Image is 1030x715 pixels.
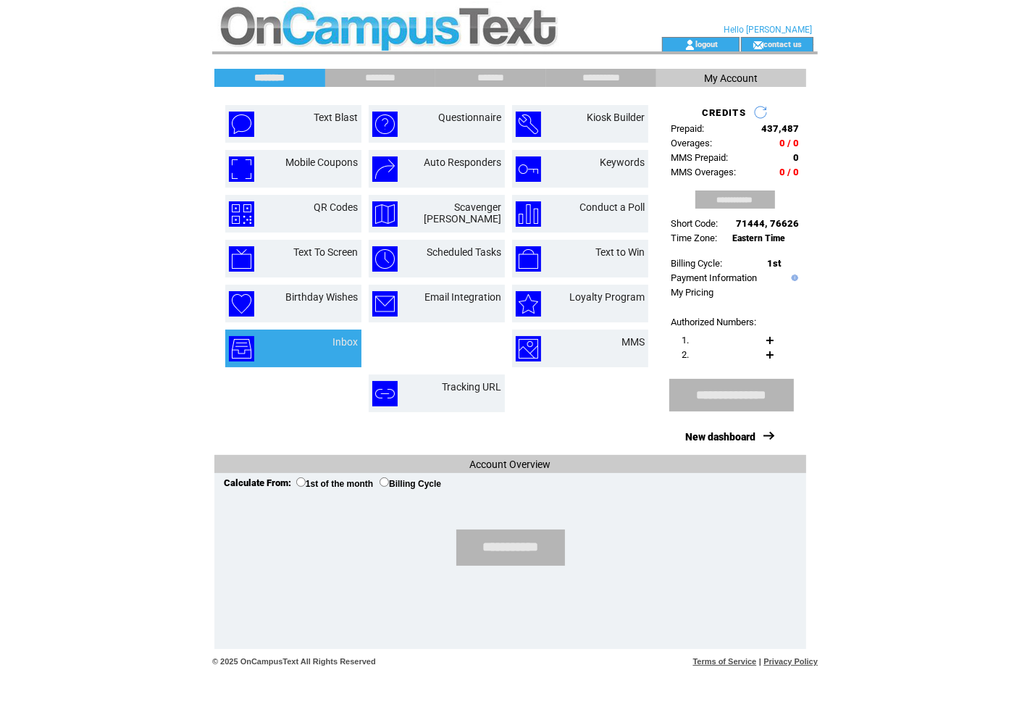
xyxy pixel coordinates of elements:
span: Authorized Numbers: [671,317,756,327]
img: text-to-win.png [516,246,541,272]
a: MMS [621,336,645,348]
span: CREDITS [702,107,746,118]
img: scavenger-hunt.png [372,201,398,227]
img: inbox.png [229,336,254,361]
a: Text to Win [595,246,645,258]
span: 0 / 0 [779,167,799,177]
span: MMS Overages: [671,167,736,177]
img: conduct-a-poll.png [516,201,541,227]
img: loyalty-program.png [516,291,541,317]
input: Billing Cycle [380,477,389,487]
img: help.gif [788,275,798,281]
img: contact_us_icon.gif [753,39,763,51]
img: birthday-wishes.png [229,291,254,317]
a: Inbox [332,336,358,348]
img: mms.png [516,336,541,361]
span: | [759,657,761,666]
a: Kiosk Builder [587,112,645,123]
a: Birthday Wishes [285,291,358,303]
a: Auto Responders [424,156,501,168]
span: Prepaid: [671,123,704,134]
input: 1st of the month [296,477,306,487]
img: keywords.png [516,156,541,182]
a: My Pricing [671,287,713,298]
span: Short Code: [671,218,718,229]
a: Privacy Policy [763,657,818,666]
a: contact us [763,39,802,49]
span: 437,487 [761,123,799,134]
img: scheduled-tasks.png [372,246,398,272]
img: account_icon.gif [684,39,695,51]
img: email-integration.png [372,291,398,317]
span: MMS Prepaid: [671,152,728,163]
img: auto-responders.png [372,156,398,182]
a: New dashboard [685,431,755,443]
img: mobile-coupons.png [229,156,254,182]
a: Terms of Service [693,657,757,666]
span: Eastern Time [732,233,785,243]
a: Conduct a Poll [579,201,645,213]
span: Time Zone: [671,233,717,243]
span: Calculate From: [224,477,291,488]
a: Payment Information [671,272,757,283]
span: 0 [793,152,799,163]
a: QR Codes [314,201,358,213]
span: My Account [705,72,758,84]
span: 1st [767,258,781,269]
a: Scheduled Tasks [427,246,501,258]
img: text-to-screen.png [229,246,254,272]
label: 1st of the month [296,479,373,489]
a: Email Integration [424,291,501,303]
img: qr-codes.png [229,201,254,227]
span: Hello [PERSON_NAME] [724,25,812,35]
a: Keywords [600,156,645,168]
a: Questionnaire [438,112,501,123]
span: Billing Cycle: [671,258,722,269]
a: Scavenger [PERSON_NAME] [424,201,501,225]
span: Account Overview [470,459,551,470]
a: Text To Screen [293,246,358,258]
a: logout [695,39,718,49]
label: Billing Cycle [380,479,441,489]
a: Loyalty Program [569,291,645,303]
img: tracking-url.png [372,381,398,406]
span: 0 / 0 [779,138,799,149]
span: Overages: [671,138,712,149]
img: questionnaire.png [372,112,398,137]
a: Mobile Coupons [285,156,358,168]
span: 2. [682,349,689,360]
a: Text Blast [314,112,358,123]
img: kiosk-builder.png [516,112,541,137]
span: 71444, 76626 [736,218,799,229]
img: text-blast.png [229,112,254,137]
a: Tracking URL [442,381,501,393]
span: 1. [682,335,689,346]
span: © 2025 OnCampusText All Rights Reserved [212,657,376,666]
